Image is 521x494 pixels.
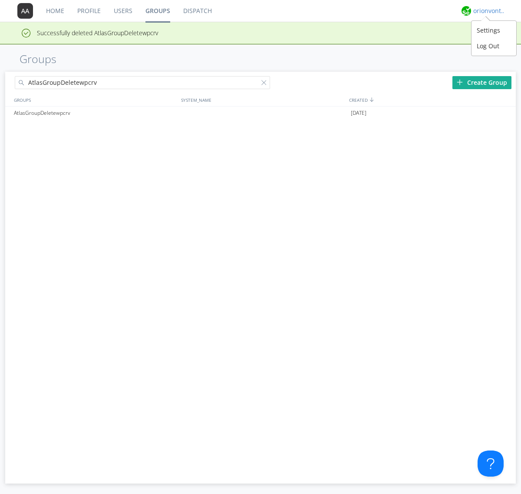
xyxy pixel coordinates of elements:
img: plus.svg [457,79,463,85]
div: SYSTEM_NAME [179,93,347,106]
div: Create Group [452,76,511,89]
span: [DATE] [351,107,366,120]
div: Log Out [472,38,516,54]
a: AtlasGroupDeletewpcrv[DATE] [5,107,516,120]
div: orionvontas+atlas+automation+org2 [473,7,506,15]
img: 373638.png [17,3,33,19]
div: CREATED [347,93,516,106]
img: 29d36aed6fa347d5a1537e7736e6aa13 [462,6,471,16]
div: Settings [472,23,516,38]
input: Search groups [15,76,270,89]
iframe: Toggle Customer Support [478,451,504,477]
div: AtlasGroupDeletewpcrv [12,107,179,120]
div: GROUPS [12,93,177,106]
span: Successfully deleted AtlasGroupDeletewpcrv [7,29,158,37]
